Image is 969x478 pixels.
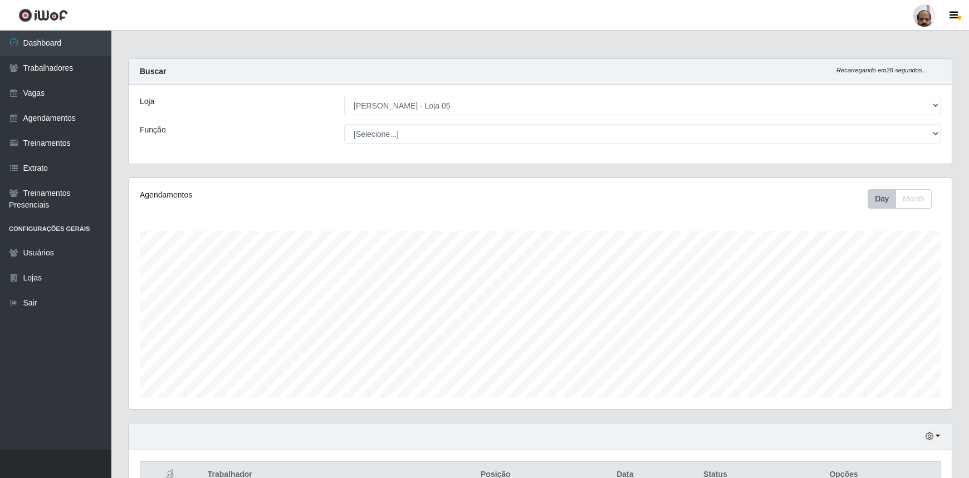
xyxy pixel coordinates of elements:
label: Loja [140,96,154,107]
button: Month [895,189,932,209]
div: Toolbar with button groups [868,189,941,209]
div: Agendamentos [140,189,464,201]
button: Day [868,189,896,209]
i: Recarregando em 28 segundos... [836,67,927,73]
label: Função [140,124,166,136]
img: CoreUI Logo [18,8,68,22]
div: First group [868,189,932,209]
strong: Buscar [140,67,166,76]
